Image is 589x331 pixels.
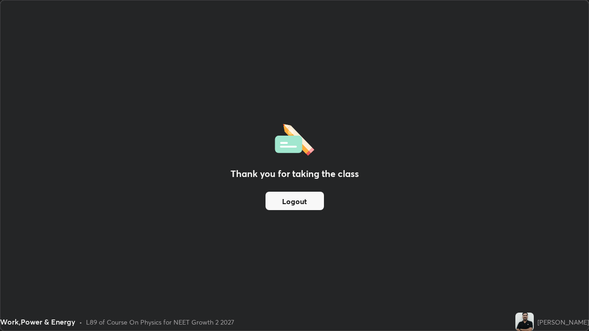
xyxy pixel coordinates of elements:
button: Logout [266,192,324,210]
img: offlineFeedback.1438e8b3.svg [275,121,314,156]
div: [PERSON_NAME] [537,317,589,327]
h2: Thank you for taking the class [231,167,359,181]
div: • [79,317,82,327]
img: afe22e03c4c2466bab4a7a088f75780d.jpg [515,313,534,331]
div: L89 of Course On Physics for NEET Growth 2 2027 [86,317,234,327]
